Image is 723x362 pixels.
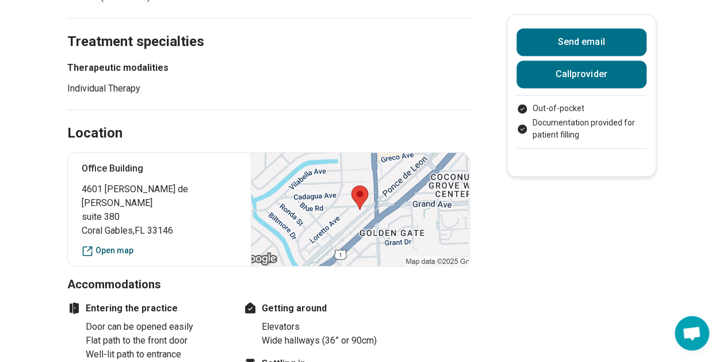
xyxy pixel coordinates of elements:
li: Documentation provided for patient filling [517,117,647,141]
li: Out-of-pocket [517,102,647,115]
h3: Therapeutic modalities [67,61,228,75]
span: suite 380 [82,210,238,224]
h3: Accommodations [67,276,470,292]
h4: Entering the practice [67,301,228,315]
h2: Treatment specialties [67,5,470,52]
a: Open chat [675,316,709,350]
span: 4601 [PERSON_NAME] de [PERSON_NAME] [82,182,238,210]
li: Door can be opened easily [86,319,228,333]
a: Open map [82,245,238,257]
li: Individual Therapy [67,82,228,96]
h2: Location [67,124,123,143]
h4: Getting around [243,301,404,315]
li: Elevators [262,319,404,333]
li: Wide hallways (36” or 90cm) [262,333,404,347]
li: Well-lit path to entrance [86,347,228,361]
span: Coral Gables , FL 33146 [82,224,238,238]
p: Office Building [82,162,238,176]
button: Callprovider [517,60,647,88]
ul: Payment options [517,102,647,141]
button: Send email [517,28,647,56]
li: Flat path to the front door [86,333,228,347]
